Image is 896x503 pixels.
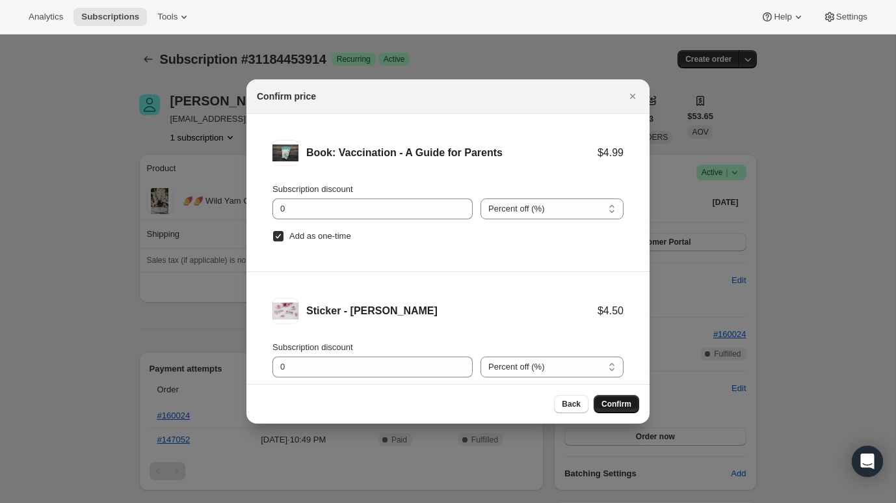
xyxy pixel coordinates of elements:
span: Subscriptions [81,12,139,22]
span: Subscription discount [272,184,353,194]
button: Analytics [21,8,71,26]
div: Sticker - [PERSON_NAME] [306,305,598,318]
div: Open Intercom Messenger [852,446,883,477]
div: $4.50 [598,305,624,318]
div: $4.99 [598,146,624,159]
span: Settings [836,12,867,22]
span: Confirm [601,399,631,409]
button: Subscriptions [73,8,147,26]
button: Settings [815,8,875,26]
div: Book: Vaccination - A Guide for Parents [306,146,598,159]
button: Back [554,395,588,413]
button: Close [624,87,642,105]
button: Help [753,8,812,26]
button: Confirm [594,395,639,413]
h2: Confirm price [257,90,316,103]
span: Tools [157,12,178,22]
span: Analytics [29,12,63,22]
span: Back [562,399,581,409]
span: Help [774,12,791,22]
span: Subscription discount [272,342,353,352]
button: Tools [150,8,198,26]
span: Add as one-time [289,231,351,241]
